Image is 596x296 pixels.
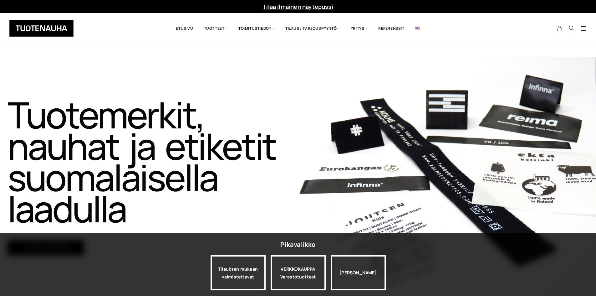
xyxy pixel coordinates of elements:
[331,255,386,290] div: [PERSON_NAME]
[271,255,326,290] a: VERKKOKAUPPAVarastotuotteet
[415,27,420,30] img: English
[280,239,315,250] div: Pikavalikko
[199,18,233,39] span: Tuotteet
[566,25,578,31] button: Search
[581,25,587,33] a: Cart
[211,255,266,290] a: Tilauksen mukaan valmistettavat
[8,99,297,224] h1: Tuotemerkit, nauhat ja etiketit suomalaisella laadulla​
[9,20,74,37] img: Tuotenauha Oy
[233,18,280,39] span: Toimitustiedot
[373,18,410,39] a: Referenssit
[171,18,198,39] a: Etusivu
[345,18,373,39] span: Yritys
[280,18,345,39] span: Tilaus / Tarjouspyyntö
[263,3,333,10] a: Tilaa ilmainen näytepussi
[271,255,326,290] div: VERKKOKAUPPA Varastotuotteet
[554,25,566,31] a: My Account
